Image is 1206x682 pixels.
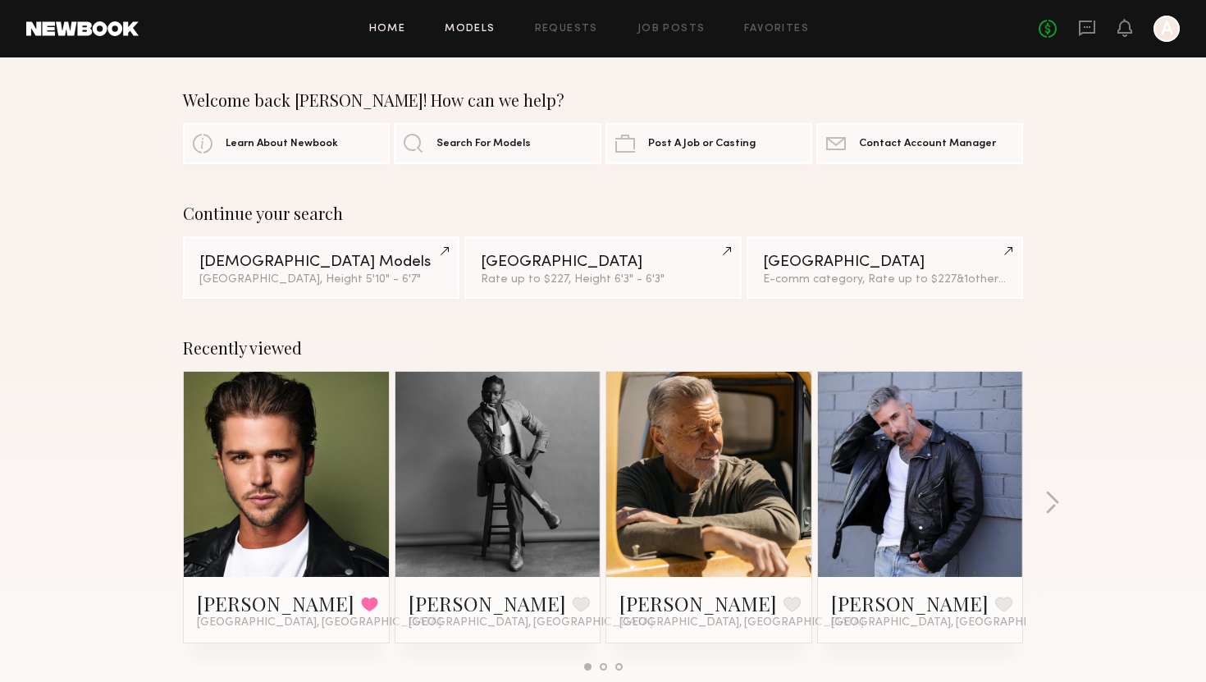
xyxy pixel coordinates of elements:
[481,254,724,270] div: [GEOGRAPHIC_DATA]
[816,123,1023,164] a: Contact Account Manager
[637,24,706,34] a: Job Posts
[199,274,443,286] div: [GEOGRAPHIC_DATA], Height 5'10" - 6'7"
[648,139,756,149] span: Post A Job or Casting
[226,139,338,149] span: Learn About Newbook
[369,24,406,34] a: Home
[481,274,724,286] div: Rate up to $227, Height 6'3" - 6'3"
[436,139,531,149] span: Search For Models
[183,90,1023,110] div: Welcome back [PERSON_NAME]! How can we help?
[831,590,989,616] a: [PERSON_NAME]
[619,590,777,616] a: [PERSON_NAME]
[445,24,495,34] a: Models
[831,616,1076,629] span: [GEOGRAPHIC_DATA], [GEOGRAPHIC_DATA]
[763,254,1007,270] div: [GEOGRAPHIC_DATA]
[183,338,1023,358] div: Recently viewed
[197,590,354,616] a: [PERSON_NAME]
[605,123,812,164] a: Post A Job or Casting
[747,236,1023,299] a: [GEOGRAPHIC_DATA]E-comm category, Rate up to $227&1other filter
[183,123,390,164] a: Learn About Newbook
[464,236,741,299] a: [GEOGRAPHIC_DATA]Rate up to $227, Height 6'3" - 6'3"
[394,123,601,164] a: Search For Models
[183,236,459,299] a: [DEMOGRAPHIC_DATA] Models[GEOGRAPHIC_DATA], Height 5'10" - 6'7"
[859,139,996,149] span: Contact Account Manager
[957,274,1027,285] span: & 1 other filter
[535,24,598,34] a: Requests
[409,616,653,629] span: [GEOGRAPHIC_DATA], [GEOGRAPHIC_DATA]
[409,590,566,616] a: [PERSON_NAME]
[199,254,443,270] div: [DEMOGRAPHIC_DATA] Models
[763,274,1007,286] div: E-comm category, Rate up to $227
[1153,16,1180,42] a: A
[619,616,864,629] span: [GEOGRAPHIC_DATA], [GEOGRAPHIC_DATA]
[197,616,441,629] span: [GEOGRAPHIC_DATA], [GEOGRAPHIC_DATA]
[183,204,1023,223] div: Continue your search
[744,24,809,34] a: Favorites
